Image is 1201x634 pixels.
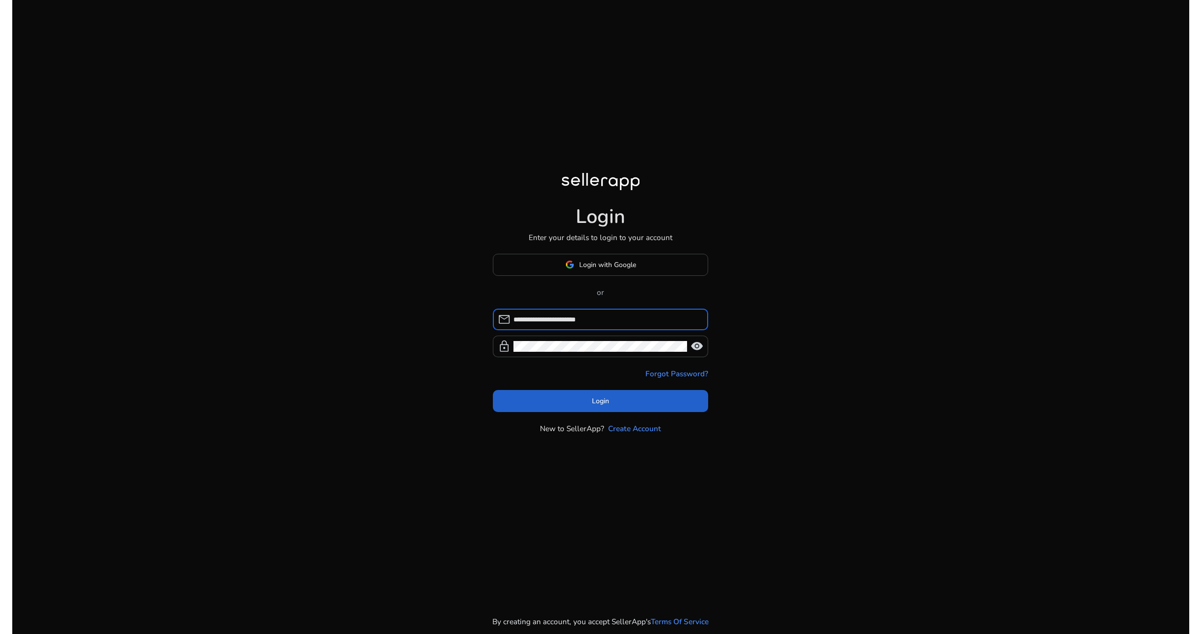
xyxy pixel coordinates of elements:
[690,340,703,353] span: visibility
[493,390,709,412] button: Login
[576,205,625,229] h1: Login
[645,368,708,379] a: Forgot Password?
[540,423,604,434] p: New to SellerApp?
[592,396,609,406] span: Login
[529,232,672,243] p: Enter your details to login to your account
[493,254,709,276] button: Login with Google
[579,260,636,270] span: Login with Google
[498,340,511,353] span: lock
[608,423,661,434] a: Create Account
[498,313,511,326] span: mail
[493,287,709,298] p: or
[565,260,574,269] img: google-logo.svg
[651,616,709,627] a: Terms Of Service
